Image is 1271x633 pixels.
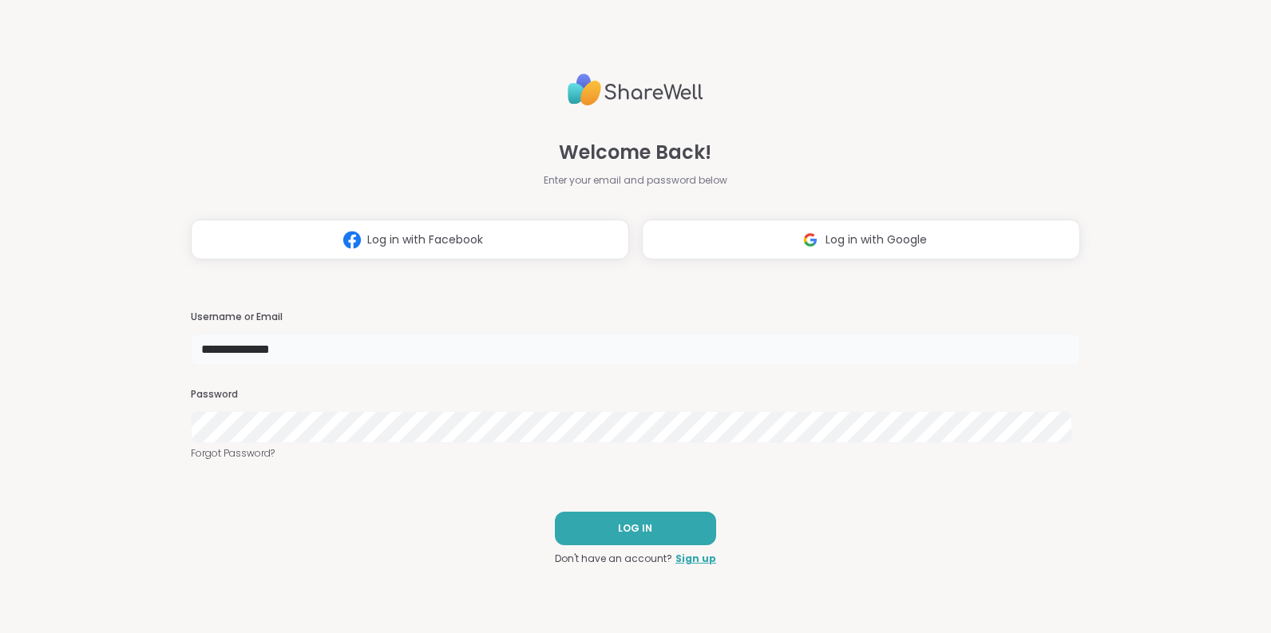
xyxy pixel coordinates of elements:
[191,446,1080,461] a: Forgot Password?
[555,552,672,566] span: Don't have an account?
[568,67,703,113] img: ShareWell Logo
[559,138,711,167] span: Welcome Back!
[795,225,826,255] img: ShareWell Logomark
[191,388,1080,402] h3: Password
[337,225,367,255] img: ShareWell Logomark
[675,552,716,566] a: Sign up
[555,512,716,545] button: LOG IN
[826,231,927,248] span: Log in with Google
[544,173,727,188] span: Enter your email and password below
[191,311,1080,324] h3: Username or Email
[191,220,629,259] button: Log in with Facebook
[618,521,652,536] span: LOG IN
[367,231,483,248] span: Log in with Facebook
[642,220,1080,259] button: Log in with Google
